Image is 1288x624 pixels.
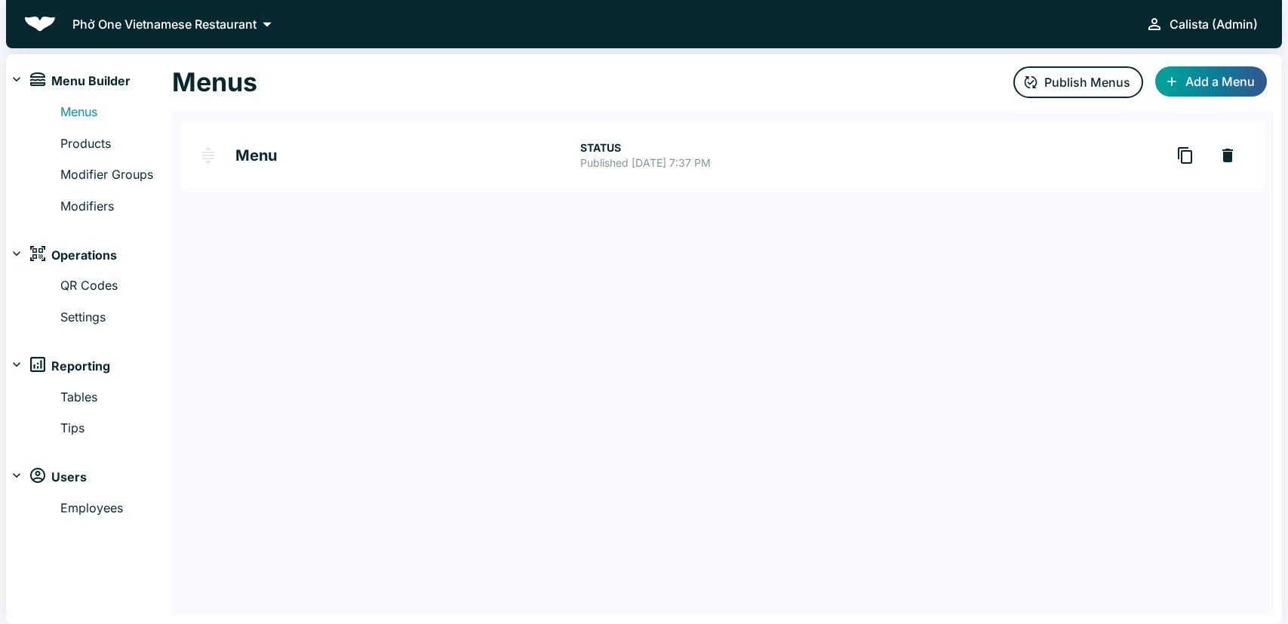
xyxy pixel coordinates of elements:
a: Modifiers [60,197,172,217]
p: Published [DATE] 7:37 PM [580,155,1155,171]
div: reportsReporting [6,352,172,382]
div: Calista (Admin) [1170,14,1258,35]
button: delete Menu [1210,137,1246,174]
div: menuMenu Builder [6,66,172,97]
a: Settings [60,308,172,327]
div: usersUsers [6,463,172,493]
a: Tips [60,419,172,438]
a: QR Codes [60,276,172,296]
a: Menus [60,103,172,122]
button: Add a Menu [1155,66,1267,97]
a: Products [60,134,172,154]
a: MenuSTATUSPublished [DATE] 7:37 PM [181,122,1167,189]
a: Tables [60,388,172,407]
img: operations [30,246,45,261]
p: Phở One Vietnamese Restaurant [72,15,257,33]
span: Users [51,468,87,487]
img: Beluga [24,17,56,32]
img: users [30,468,45,483]
span: Operations [51,246,117,266]
button: Calista (Admin) [1139,9,1264,39]
img: drag-handle.svg [199,146,217,164]
a: Employees [60,499,172,518]
h1: Menus [172,66,257,98]
h2: Menu [235,148,580,163]
img: reports [30,357,45,372]
div: Menu [181,122,1264,189]
button: Publish Menus [1013,66,1143,98]
span: Reporting [51,357,110,377]
span: Menu Builder [51,72,131,91]
a: Modifier Groups [60,165,172,185]
button: Phở One Vietnamese Restaurant [68,13,282,35]
p: STATUS [580,140,1155,155]
img: menu [30,72,45,86]
div: operationsOperations [6,240,172,270]
button: copy Menu [1167,137,1203,174]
